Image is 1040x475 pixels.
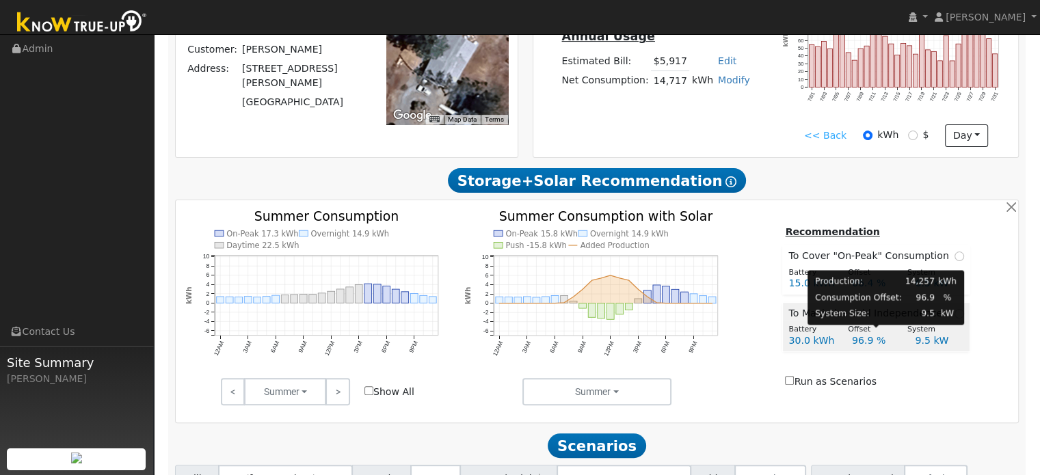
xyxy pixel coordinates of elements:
[485,281,489,288] text: 4
[718,55,736,66] a: Edit
[548,340,560,353] text: 6AM
[941,91,950,103] text: 7/23
[204,327,209,334] text: -6
[281,295,289,303] rect: onclick=""
[616,303,624,314] rect: onclick=""
[801,84,803,90] text: 0
[221,378,245,405] a: <
[651,51,689,71] td: $5,917
[544,302,546,304] circle: onclick=""
[900,324,959,336] div: System
[492,340,505,357] text: 12AM
[588,303,596,317] rect: onclick=""
[579,303,587,308] rect: onclick=""
[718,74,750,85] a: Modify
[978,91,987,103] text: 7/29
[914,54,918,87] rect: onclick=""
[855,91,865,103] text: 7/09
[522,378,672,405] button: Summer
[318,293,325,303] rect: onclick=""
[336,289,344,303] rect: onclick=""
[798,61,803,67] text: 30
[916,91,926,103] text: 7/19
[637,288,639,290] circle: onclick=""
[785,226,879,237] u: Recommendation
[235,297,242,303] rect: onclick=""
[253,297,261,303] rect: onclick=""
[814,307,903,321] td: System Size:
[216,297,224,303] rect: onclick=""
[937,61,942,87] rect: onclick=""
[877,26,881,87] rect: onclick=""
[390,107,435,124] img: Google
[907,46,912,87] rect: onclick=""
[950,61,955,87] rect: onclick=""
[708,297,716,303] rect: onclick=""
[383,286,390,303] rect: onclick=""
[632,340,643,353] text: 3PM
[810,44,814,87] rect: onclick=""
[496,297,503,303] rect: onclick=""
[785,376,794,385] input: Run as Scenarios
[606,303,614,319] rect: onclick=""
[889,44,894,87] rect: onclick=""
[429,297,436,303] rect: onclick=""
[816,46,821,87] rect: onclick=""
[408,340,419,353] text: 9PM
[185,40,240,59] td: Customer:
[204,309,209,316] text: -2
[635,299,642,303] rect: onclick=""
[535,302,537,304] circle: onclick=""
[993,54,998,87] rect: onclick=""
[448,115,477,124] button: Map Data
[690,294,697,303] rect: onclick=""
[561,29,654,43] u: Annual Usage
[831,91,840,103] text: 7/05
[798,29,803,36] text: 70
[71,452,82,463] img: retrieve
[981,2,985,87] rect: onclick=""
[206,272,209,279] text: 6
[212,340,225,357] text: 12AM
[581,241,650,250] text: Added Production
[561,295,568,303] rect: onclick=""
[506,241,567,250] text: Push -15.8 kWh
[551,295,559,303] rect: onclick=""
[841,324,901,336] div: Offset
[505,297,513,303] rect: onclick=""
[576,340,588,353] text: 9AM
[880,91,890,103] text: 7/13
[864,46,869,87] rect: onclick=""
[485,116,504,123] a: Terms (opens in new tab)
[373,284,381,303] rect: onclick=""
[352,340,364,353] text: 3PM
[785,375,876,389] label: Run as Scenarios
[683,302,685,304] circle: onclick=""
[346,287,354,303] rect: onclick=""
[263,297,270,303] rect: onclick=""
[240,59,368,92] td: [STREET_ADDRESS][PERSON_NAME]
[483,318,489,325] text: -4
[892,91,901,103] text: 7/15
[925,50,930,87] rect: onclick=""
[206,281,209,288] text: 4
[240,40,368,59] td: [PERSON_NAME]
[895,55,900,87] rect: onclick=""
[844,334,907,348] div: 96.9 %
[782,334,844,348] div: 30.0 kWh
[226,297,233,303] rect: onclick=""
[244,297,252,303] rect: onclick=""
[272,295,280,303] rect: onclick=""
[514,297,522,303] rect: onclick=""
[725,176,736,187] i: Show Help
[563,301,565,303] circle: onclick=""
[310,229,389,239] text: Overnight 14.9 kWh
[863,131,872,140] input: kWh
[788,306,948,321] span: To Maximize Grid Independence
[254,208,399,223] text: Summer Consumption
[521,340,533,353] text: 3AM
[390,107,435,124] a: Open this area in Google Maps (opens a new window)
[968,5,973,87] rect: onclick=""
[788,249,954,263] span: To Cover "On-Peak" Consumption
[526,302,528,304] circle: onclick=""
